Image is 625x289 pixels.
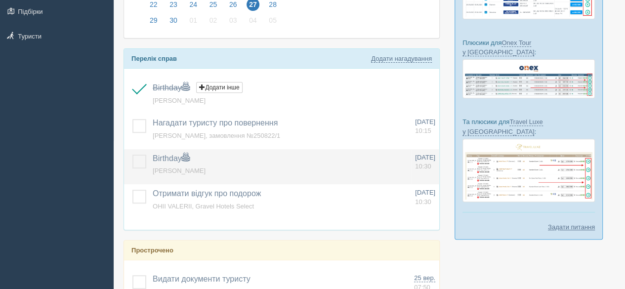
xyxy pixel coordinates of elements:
[147,14,160,27] span: 29
[415,118,435,136] a: [DATE] 10:15
[153,275,250,283] a: Видати документи туристу
[415,154,435,161] span: [DATE]
[415,198,431,206] span: 10:30
[153,154,190,163] a: Birthday
[548,222,595,232] a: Задати питання
[462,38,595,57] p: Плюсики для :
[153,203,254,210] a: OHII VALERII, Gravel Hotels Select
[462,118,543,135] a: Travel Luxe у [GEOGRAPHIC_DATA]
[462,117,595,136] p: Та плюсики для :
[153,83,190,92] a: Birthday
[196,82,242,93] button: Додати інше
[415,153,435,171] a: [DATE] 10:30
[244,15,262,31] a: 04
[153,97,206,104] a: [PERSON_NAME]
[462,59,595,98] img: onex-tour-proposal-crm-for-travel-agency.png
[371,55,432,63] a: Додати нагадування
[204,15,223,31] a: 02
[414,274,435,282] span: 25 вер.
[415,188,435,206] a: [DATE] 10:30
[187,14,200,27] span: 01
[415,118,435,125] span: [DATE]
[224,15,243,31] a: 03
[227,14,240,27] span: 03
[131,247,173,254] b: Прострочено
[153,189,261,198] a: Отримати відгук про подорож
[167,14,180,27] span: 30
[266,14,279,27] span: 05
[462,139,595,203] img: travel-luxe-%D0%BF%D0%BE%D0%B4%D0%B1%D0%BE%D1%80%D0%BA%D0%B0-%D1%81%D1%80%D0%BC-%D0%B4%D0%BB%D1%8...
[153,167,206,174] a: [PERSON_NAME]
[415,163,431,170] span: 10:30
[153,132,280,139] a: [PERSON_NAME], замовлення №250822/1
[144,15,163,31] a: 29
[263,15,280,31] a: 05
[184,15,203,31] a: 01
[164,15,183,31] a: 30
[153,119,278,127] a: Нагадати туристу про повернення
[207,14,220,27] span: 02
[415,127,431,134] span: 10:15
[415,189,435,196] span: [DATE]
[247,14,259,27] span: 04
[131,55,177,62] b: Перелік справ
